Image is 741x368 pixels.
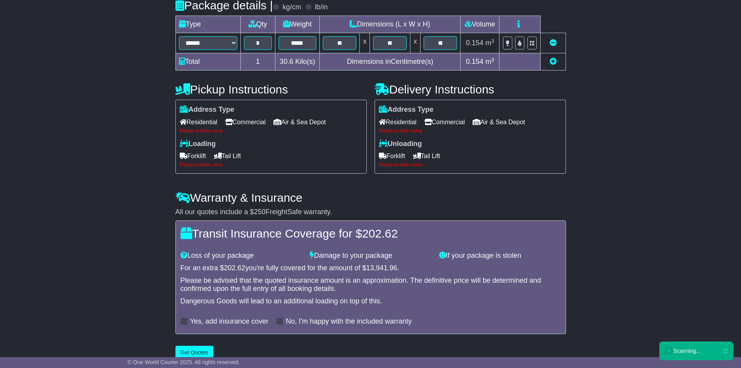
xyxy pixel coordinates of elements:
[485,58,494,65] span: m
[180,150,206,162] span: Forklift
[360,33,370,53] td: x
[175,16,240,33] td: Type
[379,150,405,162] span: Forklift
[461,16,499,33] td: Volume
[273,116,326,128] span: Air & Sea Depot
[180,162,363,167] div: Please provide value
[550,39,557,47] a: Remove this item
[175,83,367,96] h4: Pickup Instructions
[224,264,245,272] span: 202.62
[379,140,422,148] label: Unloading
[375,83,566,96] h4: Delivery Instructions
[319,53,461,70] td: Dimensions in Centimetre(s)
[379,116,417,128] span: Residential
[180,140,216,148] label: Loading
[379,128,562,134] div: Please provide value
[306,252,435,260] div: Damage to your package
[180,297,561,306] div: Dangerous Goods will lead to an additional loading on top of this.
[466,39,483,47] span: 0.154
[275,16,319,33] td: Weight
[485,39,494,47] span: m
[180,116,217,128] span: Residential
[254,208,266,216] span: 250
[410,33,420,53] td: x
[424,116,465,128] span: Commercial
[282,3,301,12] label: kg/cm
[286,317,412,326] label: No, I'm happy with the included warranty
[175,346,214,359] button: Get Quotes
[366,264,397,272] span: 13,941.96
[491,57,494,63] sup: 3
[413,150,440,162] span: Tail Lift
[180,264,561,273] div: For an extra $ you're fully covered for the amount of $ .
[180,276,561,293] div: Please be advised that the quoted insurance amount is an approximation. The definitive price will...
[240,16,275,33] td: Qty
[315,3,328,12] label: lb/in
[128,359,240,365] span: © One World Courier 2025. All rights reserved.
[190,317,268,326] label: Yes, add insurance cover
[362,227,398,240] span: 202.62
[491,38,494,44] sup: 3
[180,128,363,134] div: Please provide value
[319,16,461,33] td: Dimensions (L x W x H)
[379,162,562,167] div: Please provide value
[180,106,235,114] label: Address Type
[177,252,306,260] div: Loss of your package
[175,191,566,204] h4: Warranty & Insurance
[214,150,241,162] span: Tail Lift
[175,53,240,70] td: Total
[473,116,525,128] span: Air & Sea Depot
[180,227,561,240] h4: Transit Insurance Coverage for $
[280,58,293,65] span: 30.6
[240,53,275,70] td: 1
[435,252,565,260] div: If your package is stolen
[225,116,266,128] span: Commercial
[466,58,483,65] span: 0.154
[275,53,319,70] td: Kilo(s)
[550,58,557,65] a: Add new item
[379,106,434,114] label: Address Type
[175,208,566,217] div: All our quotes include a $ FreightSafe warranty.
